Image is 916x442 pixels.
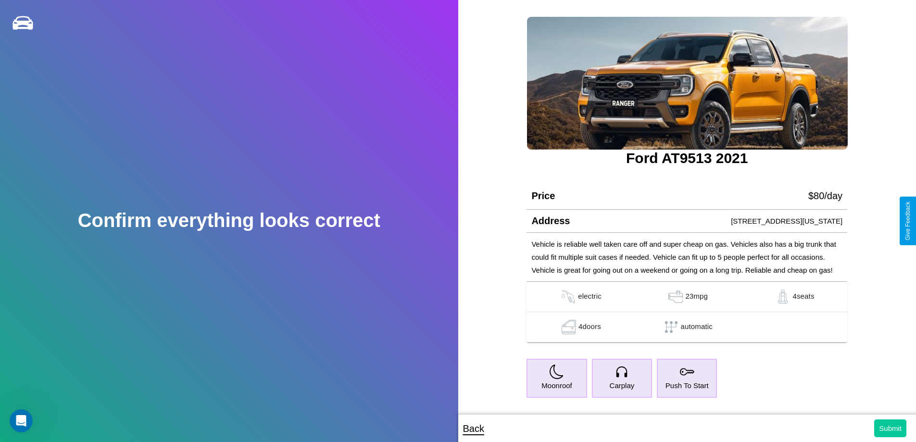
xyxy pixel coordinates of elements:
[559,320,578,334] img: gas
[792,290,814,304] p: 4 seats
[527,150,847,166] h3: Ford AT9513 2021
[731,215,842,227] p: [STREET_ADDRESS][US_STATE]
[541,379,572,392] p: Moonroof
[559,290,578,304] img: gas
[666,290,685,304] img: gas
[10,409,33,432] iframe: Intercom live chat
[874,419,906,437] button: Submit
[685,290,708,304] p: 23 mpg
[578,290,602,304] p: electric
[531,215,570,227] h4: Address
[531,238,842,277] p: Vehicle is reliable well taken care off and super cheap on gas. Vehicles also has a big trunk tha...
[578,320,601,334] p: 4 doors
[808,187,842,204] p: $ 80 /day
[531,190,555,202] h4: Price
[610,379,635,392] p: Carplay
[665,379,709,392] p: Push To Start
[527,282,847,342] table: simple table
[681,320,713,334] p: automatic
[773,290,792,304] img: gas
[463,420,484,437] p: Back
[904,202,911,240] div: Give Feedback
[78,210,380,231] h2: Confirm everything looks correct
